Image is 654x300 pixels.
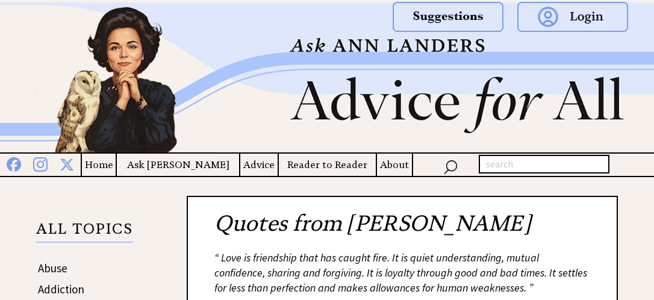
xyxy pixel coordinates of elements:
a: Advice [240,157,278,172]
a: Reader to Reader [279,157,376,172]
a: Home [82,157,116,172]
img: search_nav.png [443,157,458,175]
p: ALL TOPICS [36,222,133,243]
img: facebook%20blue.png [7,155,21,172]
input: search [479,155,609,174]
div: “ Love is friendship that has caught fire. It is quiet understanding, mutual confidence, sharing ... [214,250,590,296]
img: suggestions.png [393,2,503,32]
img: instagram%20blue.png [33,155,48,172]
h2: Quotes from [PERSON_NAME] [214,209,590,250]
a: About [377,157,412,172]
img: login.png [517,2,628,32]
img: x%20blue.png [60,155,74,172]
a: Addiction [38,282,84,296]
a: Abuse [38,261,67,275]
a: Ask [PERSON_NAME] [117,157,238,172]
